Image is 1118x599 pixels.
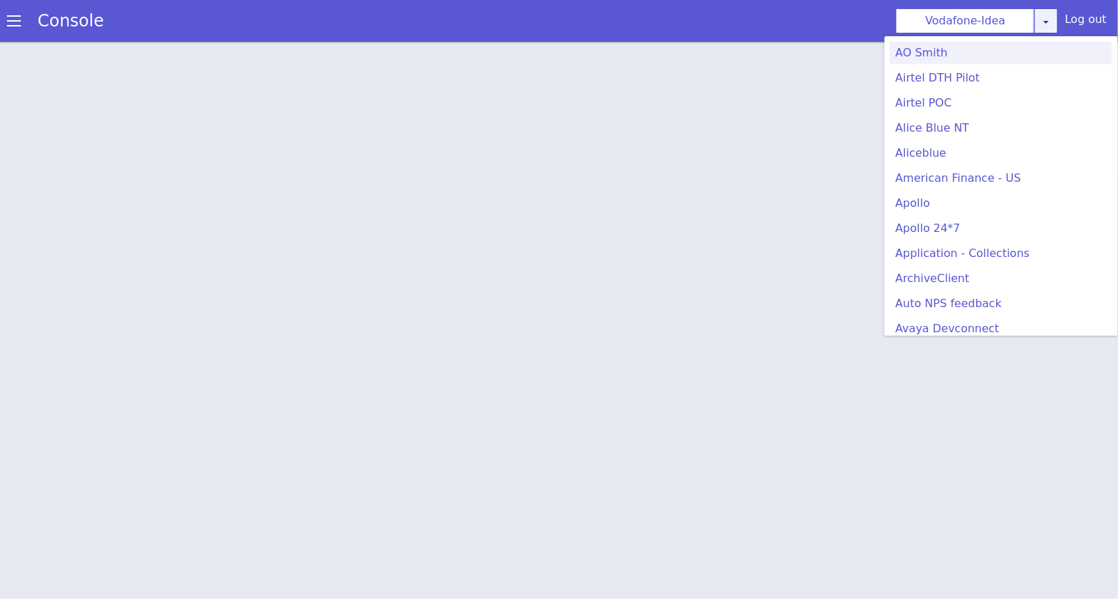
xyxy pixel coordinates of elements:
[890,92,1112,114] a: Airtel POC
[890,242,1112,265] a: Application - Collections
[890,267,1112,290] a: ArchiveClient
[890,167,1112,189] a: American Finance - US
[890,217,1112,240] a: Apollo 24*7
[890,318,1112,340] a: Avaya Devconnect
[890,293,1112,315] a: Auto NPS feedback
[896,8,1035,33] button: Vodafone-Idea
[890,117,1112,139] a: Alice Blue NT
[890,42,1112,64] a: AO Smith
[890,192,1112,215] a: Apollo
[1065,11,1107,33] div: Log out
[890,142,1112,164] a: Aliceblue
[21,11,120,31] a: Console
[890,67,1112,89] a: Airtel DTH Pilot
